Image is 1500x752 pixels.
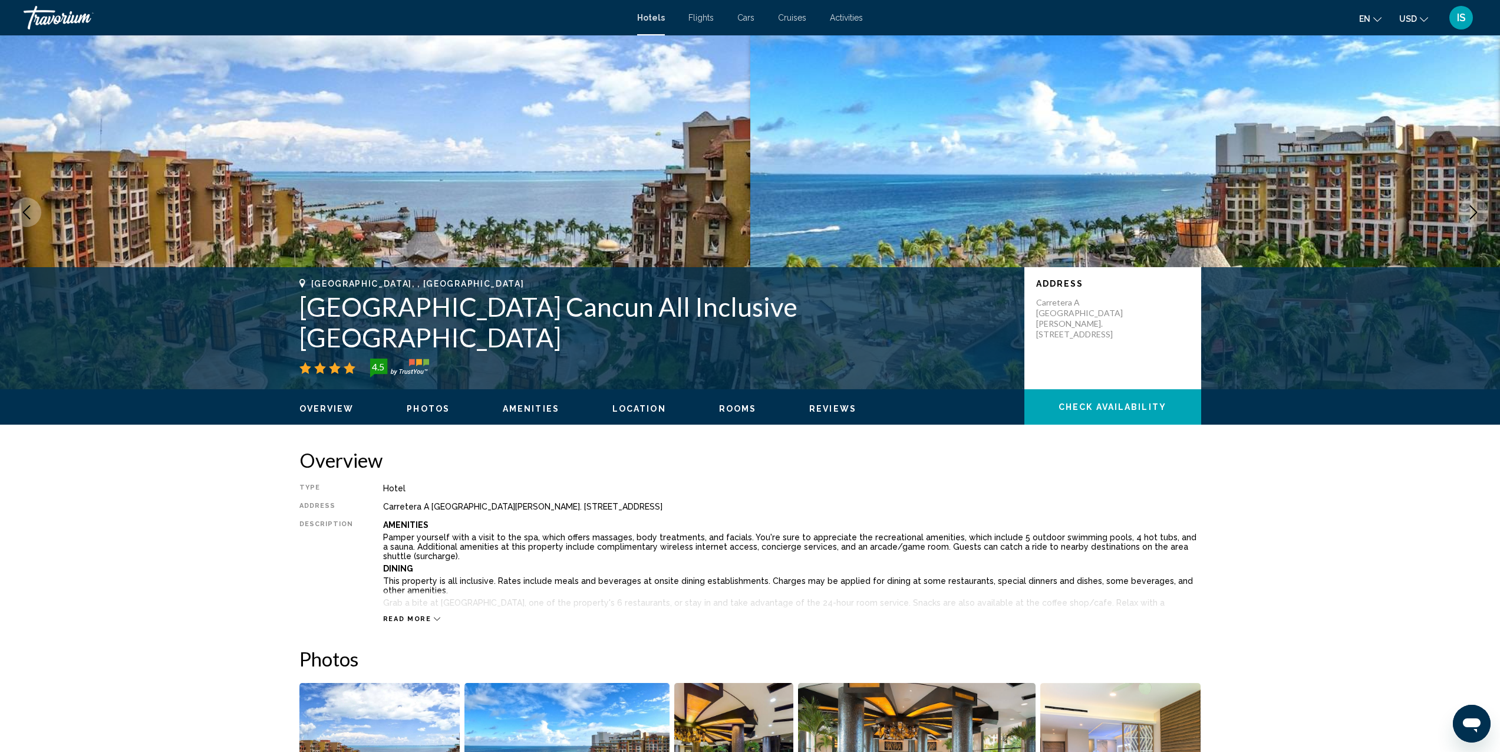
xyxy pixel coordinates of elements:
iframe: Button to launch messaging window [1453,705,1491,743]
h1: [GEOGRAPHIC_DATA] Cancun All Inclusive [GEOGRAPHIC_DATA] [299,291,1013,353]
div: Hotel [383,484,1201,493]
button: Overview [299,403,354,414]
button: Previous image [12,198,41,227]
a: Cars [737,13,754,22]
a: Activities [830,13,863,22]
button: User Menu [1446,5,1476,30]
div: 4.5 [367,360,390,374]
button: Photos [407,403,450,414]
span: [GEOGRAPHIC_DATA], , [GEOGRAPHIC_DATA] [311,279,525,288]
span: Photos [407,404,450,413]
span: USD [1399,14,1417,24]
span: IS [1457,12,1466,24]
img: trustyou-badge-hor.svg [370,359,429,377]
h2: Overview [299,448,1201,472]
span: Location [612,404,666,413]
button: Amenities [503,403,559,414]
p: This property is all inclusive. Rates include meals and beverages at onsite dining establishments... [383,576,1201,595]
h2: Photos [299,647,1201,671]
span: Rooms [719,404,757,413]
a: Cruises [778,13,806,22]
button: Check Availability [1024,389,1201,425]
b: Dining [383,564,413,573]
span: Reviews [809,404,856,413]
button: Change language [1359,10,1382,27]
button: Rooms [719,403,757,414]
div: Address [299,502,354,511]
button: Read more [383,615,441,623]
div: Description [299,520,354,609]
span: en [1359,14,1370,24]
span: Check Availability [1059,403,1166,412]
button: Change currency [1399,10,1428,27]
span: Read more [383,615,431,623]
p: Carretera A [GEOGRAPHIC_DATA][PERSON_NAME]. [STREET_ADDRESS] [1036,297,1130,340]
button: Next image [1459,198,1488,227]
button: Reviews [809,403,856,414]
button: Location [612,403,666,414]
p: Address [1036,279,1189,288]
a: Hotels [637,13,665,22]
b: Amenities [383,520,428,530]
div: Carretera A [GEOGRAPHIC_DATA][PERSON_NAME]. [STREET_ADDRESS] [383,502,1201,511]
span: Overview [299,404,354,413]
a: Travorium [24,6,625,29]
a: Flights [688,13,714,22]
div: Type [299,484,354,493]
p: Pamper yourself with a visit to the spa, which offers massages, body treatments, and facials. You... [383,533,1201,561]
span: Amenities [503,404,559,413]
